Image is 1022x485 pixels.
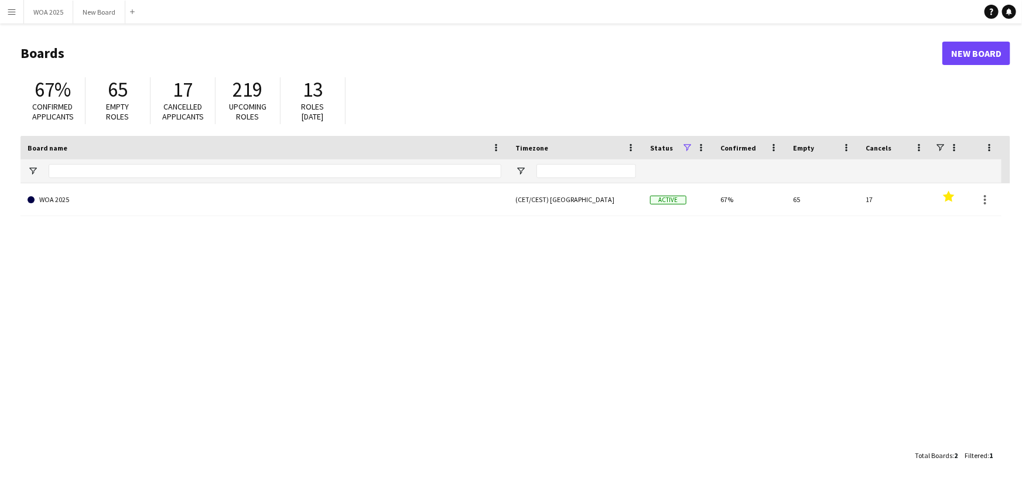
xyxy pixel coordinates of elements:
button: Open Filter Menu [515,166,526,176]
span: Board name [28,144,67,152]
span: Status [650,144,673,152]
span: 65 [108,77,128,103]
a: New Board [942,42,1010,65]
span: Empty [793,144,814,152]
span: 219 [233,77,263,103]
span: Roles [DATE] [302,101,324,122]
button: New Board [73,1,125,23]
span: Timezone [515,144,548,152]
span: 17 [173,77,193,103]
span: Total Boards [915,451,952,460]
h1: Boards [20,45,942,62]
span: 2 [954,451,958,460]
span: Cancelled applicants [162,101,204,122]
span: 1 [989,451,993,460]
a: WOA 2025 [28,183,501,216]
div: 17 [859,183,931,216]
div: 65 [786,183,859,216]
div: (CET/CEST) [GEOGRAPHIC_DATA] [508,183,643,216]
button: Open Filter Menu [28,166,38,176]
span: Filtered [965,451,987,460]
div: : [915,444,958,467]
button: WOA 2025 [24,1,73,23]
input: Board name Filter Input [49,164,501,178]
input: Timezone Filter Input [536,164,636,178]
span: Confirmed [720,144,756,152]
div: 67% [713,183,786,216]
span: Upcoming roles [229,101,266,122]
span: 67% [35,77,71,103]
div: : [965,444,993,467]
span: Cancels [866,144,891,152]
span: Confirmed applicants [32,101,74,122]
span: Active [650,196,686,204]
span: 13 [303,77,323,103]
span: Empty roles [107,101,129,122]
